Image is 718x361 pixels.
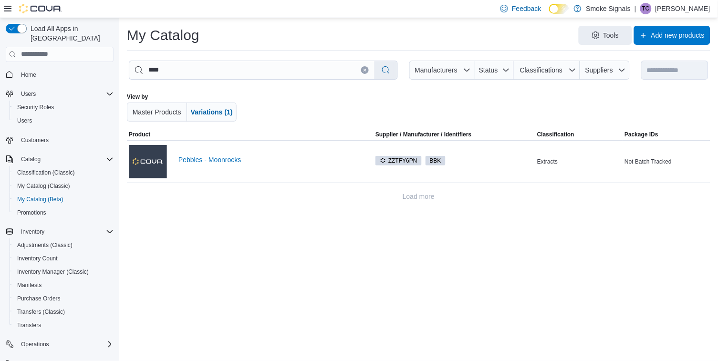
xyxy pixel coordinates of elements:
button: Inventory Count [10,252,117,265]
button: Status [475,61,514,80]
span: Inventory Manager (Classic) [17,268,89,276]
span: Suppliers [585,66,613,74]
button: Clear input [361,66,369,74]
span: Manufacturers [415,66,458,74]
a: Customers [17,134,52,146]
a: Inventory Manager (Classic) [13,266,93,278]
a: Manifests [13,279,45,291]
span: Security Roles [13,102,114,113]
p: [PERSON_NAME] [656,3,710,14]
a: My Catalog (Beta) [13,194,67,205]
span: Home [17,69,114,81]
span: Load more [403,192,435,201]
span: My Catalog (Beta) [13,194,114,205]
button: Transfers [10,319,117,332]
button: Add new products [634,26,710,45]
div: Supplier / Manufacturer / Identifiers [375,131,471,138]
span: Promotions [13,207,114,218]
a: Users [13,115,36,126]
button: Load more [399,187,438,206]
span: My Catalog (Classic) [17,182,70,190]
button: Suppliers [580,61,630,80]
span: Tools [604,31,619,40]
span: Manifests [13,279,114,291]
button: Security Roles [10,101,117,114]
button: My Catalog (Beta) [10,193,117,206]
div: Not Batch Tracked [623,156,710,167]
span: Inventory [21,228,44,236]
div: Extracts [535,156,623,167]
span: Catalog [21,155,41,163]
span: Operations [21,340,49,348]
span: ZZTFY6PN [375,156,422,165]
div: Tory Chickite [640,3,652,14]
span: Master Products [133,108,181,116]
h1: My Catalog [127,26,199,45]
a: Transfers [13,320,45,331]
button: Purchase Orders [10,292,117,305]
button: Master Products [127,103,187,122]
span: Transfers (Classic) [17,308,65,316]
button: Catalog [17,154,44,165]
span: Home [21,71,36,79]
span: Promotions [17,209,46,217]
span: Purchase Orders [13,293,114,304]
span: Add new products [651,31,705,40]
button: Operations [17,339,53,350]
button: Users [17,88,40,100]
span: Adjustments (Classic) [17,241,73,249]
button: Promotions [10,206,117,219]
span: Adjustments (Classic) [13,239,114,251]
a: Promotions [13,207,50,218]
a: Transfers (Classic) [13,306,69,318]
img: Cova [19,4,62,13]
span: Classification [537,131,574,138]
span: Security Roles [17,103,54,111]
span: Users [13,115,114,126]
span: Classifications [520,66,562,74]
span: Customers [21,136,49,144]
span: Product [129,131,150,138]
button: Catalog [2,153,117,166]
span: Supplier / Manufacturer / Identifiers [362,131,471,138]
a: Purchase Orders [13,293,64,304]
span: Manifests [17,281,42,289]
span: Status [479,66,498,74]
span: Customers [17,134,114,146]
button: Variations (1) [187,103,237,122]
span: BBK [426,156,446,165]
a: Pebbles - Moonrocks [178,156,358,164]
span: Operations [17,339,114,350]
p: | [635,3,636,14]
span: Inventory Count [17,255,58,262]
button: Manufacturers [409,61,474,80]
span: Users [21,90,36,98]
button: Operations [2,338,117,351]
span: Transfers [13,320,114,331]
button: Manifests [10,278,117,292]
button: Tools [579,26,632,45]
span: Inventory Count [13,253,114,264]
a: Classification (Classic) [13,167,79,178]
span: Feedback [512,4,541,13]
p: Smoke Signals [586,3,631,14]
input: Dark Mode [549,4,569,14]
span: ZZTFY6PN [380,156,417,165]
span: Classification (Classic) [17,169,75,176]
button: Inventory Manager (Classic) [10,265,117,278]
a: Adjustments (Classic) [13,239,76,251]
button: Inventory [17,226,48,237]
span: Transfers (Classic) [13,306,114,318]
span: Variations (1) [191,108,233,116]
button: Classifications [514,61,580,80]
a: Security Roles [13,102,58,113]
a: Home [17,69,40,81]
a: Inventory Count [13,253,62,264]
button: Inventory [2,225,117,238]
label: View by [127,93,148,101]
span: Transfers [17,321,41,329]
span: Load All Apps in [GEOGRAPHIC_DATA] [27,24,114,43]
button: Transfers (Classic) [10,305,117,319]
a: My Catalog (Classic) [13,180,74,192]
